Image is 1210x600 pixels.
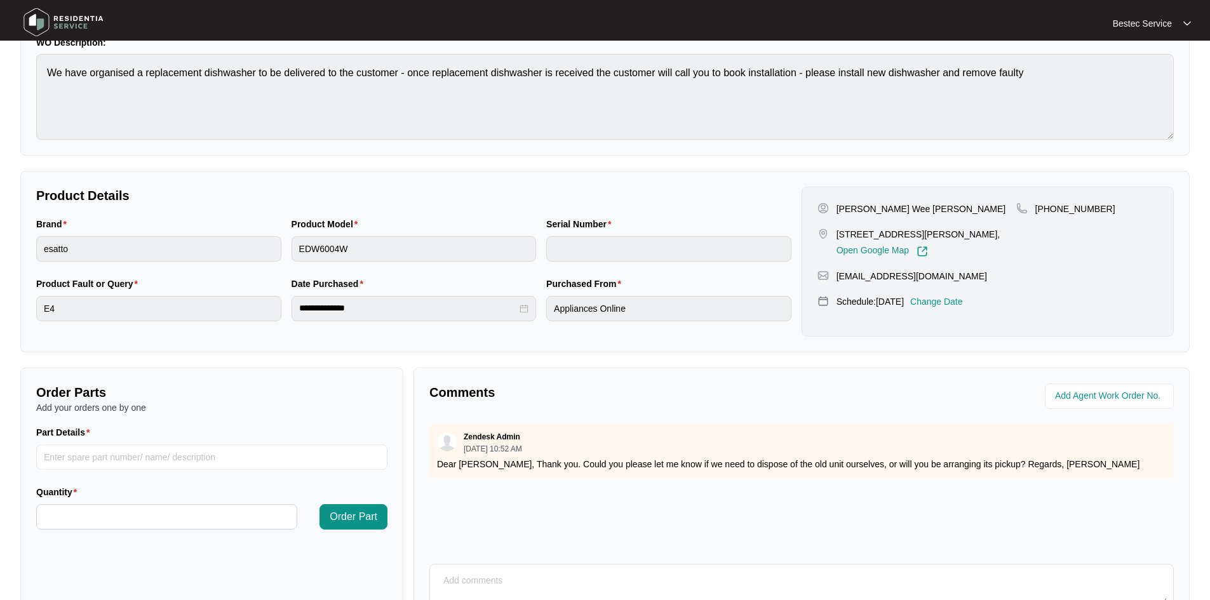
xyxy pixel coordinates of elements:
p: Add your orders one by one [36,401,387,414]
p: Dear [PERSON_NAME], Thank you. Could you please let me know if we need to dispose of the old unit... [437,458,1166,470]
input: Product Fault or Query [36,296,281,321]
p: [PERSON_NAME] Wee [PERSON_NAME] [837,203,1006,215]
p: Bestec Service [1113,17,1172,30]
input: Add Agent Work Order No. [1055,389,1166,404]
label: Product Model [292,218,363,230]
p: Order Parts [36,383,387,401]
input: Brand [36,236,281,262]
p: [EMAIL_ADDRESS][DOMAIN_NAME] [837,270,987,283]
img: map-pin [1016,203,1028,214]
img: user-pin [817,203,829,214]
a: Open Google Map [837,246,928,257]
p: Product Details [36,187,791,204]
img: dropdown arrow [1183,20,1191,27]
label: Purchased From [546,277,626,290]
p: Comments [429,383,793,401]
label: Quantity [36,486,82,498]
img: user.svg [438,432,457,451]
p: Change Date [910,295,963,308]
img: map-pin [817,270,829,281]
p: Schedule: [DATE] [837,295,904,308]
input: Product Model [292,236,537,262]
input: Serial Number [546,236,791,262]
p: [STREET_ADDRESS][PERSON_NAME], [837,228,1000,241]
input: Date Purchased [299,302,518,315]
p: [DATE] 10:52 AM [464,445,522,453]
label: Product Fault or Query [36,277,143,290]
span: Order Part [330,509,377,524]
label: Date Purchased [292,277,368,290]
label: Part Details [36,426,95,439]
img: map-pin [817,228,829,239]
label: Serial Number [546,218,616,230]
input: Part Details [36,444,387,470]
img: map-pin [817,295,829,307]
p: Zendesk Admin [464,432,520,442]
button: Order Part [319,504,387,530]
input: Quantity [37,505,297,529]
input: Purchased From [546,296,791,321]
img: residentia service logo [19,3,108,41]
img: Link-External [917,246,928,257]
p: [PHONE_NUMBER] [1035,203,1115,215]
textarea: We have organised a replacement dishwasher to be delivered to the customer - once replacement dis... [36,54,1174,140]
label: Brand [36,218,72,230]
